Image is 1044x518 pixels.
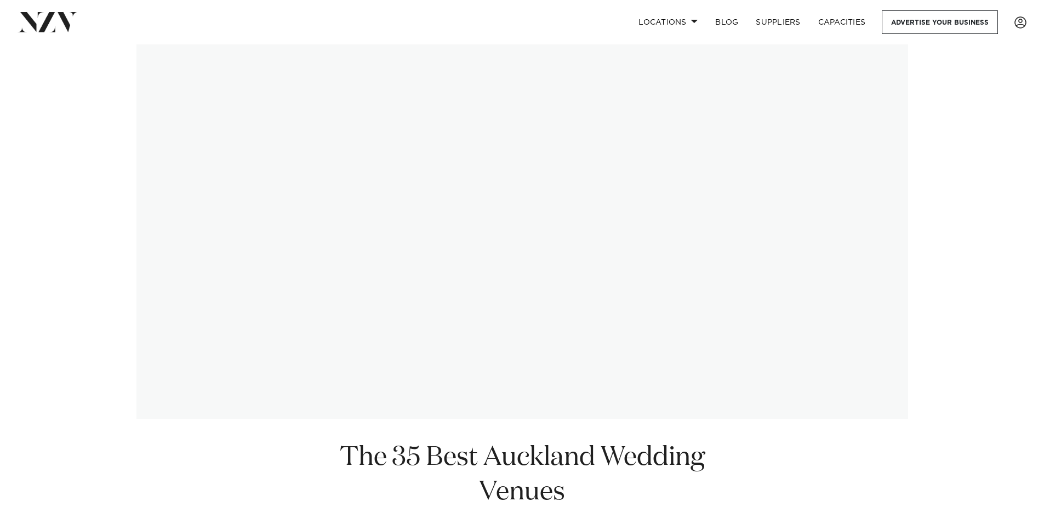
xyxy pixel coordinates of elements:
h1: The 35 Best Auckland Wedding Venues [335,441,710,510]
img: nzv-logo.png [18,12,77,32]
a: BLOG [706,10,747,34]
a: Advertise your business [882,10,998,34]
a: Locations [630,10,706,34]
a: SUPPLIERS [747,10,809,34]
a: Capacities [809,10,875,34]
